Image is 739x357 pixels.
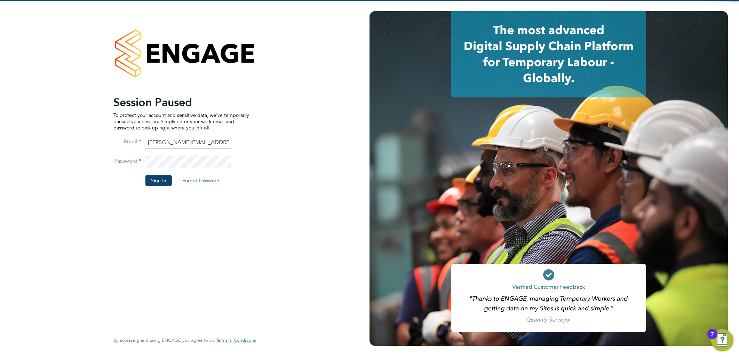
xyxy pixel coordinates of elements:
button: Open Resource Center, 7 new notifications [711,329,733,351]
span: Terms & Conditions [216,337,256,343]
span: By accessing and using ENGAGE you agree to our [113,337,256,343]
h2: Session Paused [113,95,249,109]
a: Terms & Conditions [216,338,256,343]
button: Forgot Password [177,175,225,186]
div: 7 [711,334,714,343]
p: To protect your account and sensitive data, we've temporarily paused your session. Simply enter y... [113,112,249,131]
button: Sign In [145,175,172,186]
label: Email [113,138,141,145]
label: Password [113,158,141,165]
input: Enter your work email... [145,136,231,149]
